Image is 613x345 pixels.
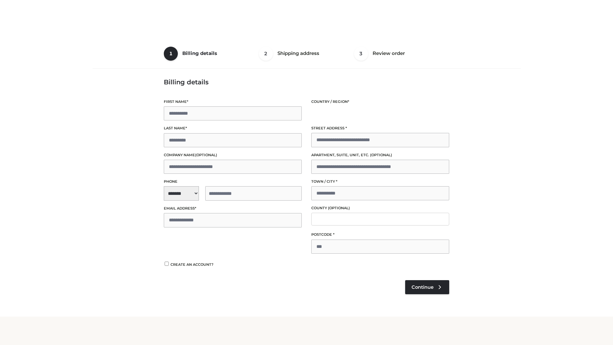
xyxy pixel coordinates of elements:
[195,153,217,157] span: (optional)
[311,232,449,238] label: Postcode
[412,284,434,290] span: Continue
[164,179,302,185] label: Phone
[370,153,392,157] span: (optional)
[311,125,449,131] label: Street address
[311,179,449,185] label: Town / City
[164,99,302,105] label: First name
[311,99,449,105] label: Country / Region
[311,205,449,211] label: County
[405,280,449,294] a: Continue
[164,125,302,131] label: Last name
[328,206,350,210] span: (optional)
[164,78,449,86] h3: Billing details
[164,152,302,158] label: Company name
[311,152,449,158] label: Apartment, suite, unit, etc.
[164,205,302,211] label: Email address
[164,262,170,266] input: Create an account?
[170,262,214,267] span: Create an account?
